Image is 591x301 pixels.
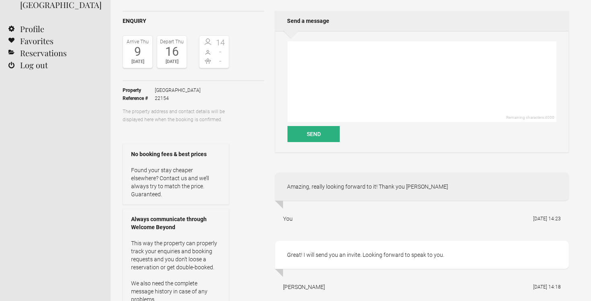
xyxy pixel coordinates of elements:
div: 9 [125,46,150,58]
flynt-date-display: [DATE] 14:18 [533,284,561,290]
div: Depart Thu [159,38,185,46]
span: - [214,57,227,65]
div: 16 [159,46,185,58]
strong: Property [123,86,155,94]
flynt-date-display: [DATE] 14:23 [533,216,561,222]
div: Arrive Thu [125,38,150,46]
div: You [283,215,293,223]
div: [DATE] [125,58,150,66]
div: Great! I will send you an invite. Looking forward to speak to you. [275,241,569,269]
span: 14 [214,39,227,47]
strong: Always communicate through Welcome Beyond [131,215,221,231]
strong: No booking fees & best prices [131,150,221,158]
div: [DATE] [159,58,185,66]
p: Found your stay cheaper elsewhere? Contact us and we’ll always try to match the price. Guaranteed. [131,166,221,198]
button: Send [287,126,340,142]
span: - [214,48,227,56]
h2: Enquiry [123,17,264,25]
span: 22154 [155,94,201,102]
div: [PERSON_NAME] [283,283,325,291]
span: [GEOGRAPHIC_DATA] [155,86,201,94]
div: Amazing, really looking forward to it! Thank you [PERSON_NAME] [275,173,569,201]
strong: Reference # [123,94,155,102]
h2: Send a message [275,11,569,31]
p: The property address and contact details will be displayed here when the booking is confirmed. [123,108,229,124]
